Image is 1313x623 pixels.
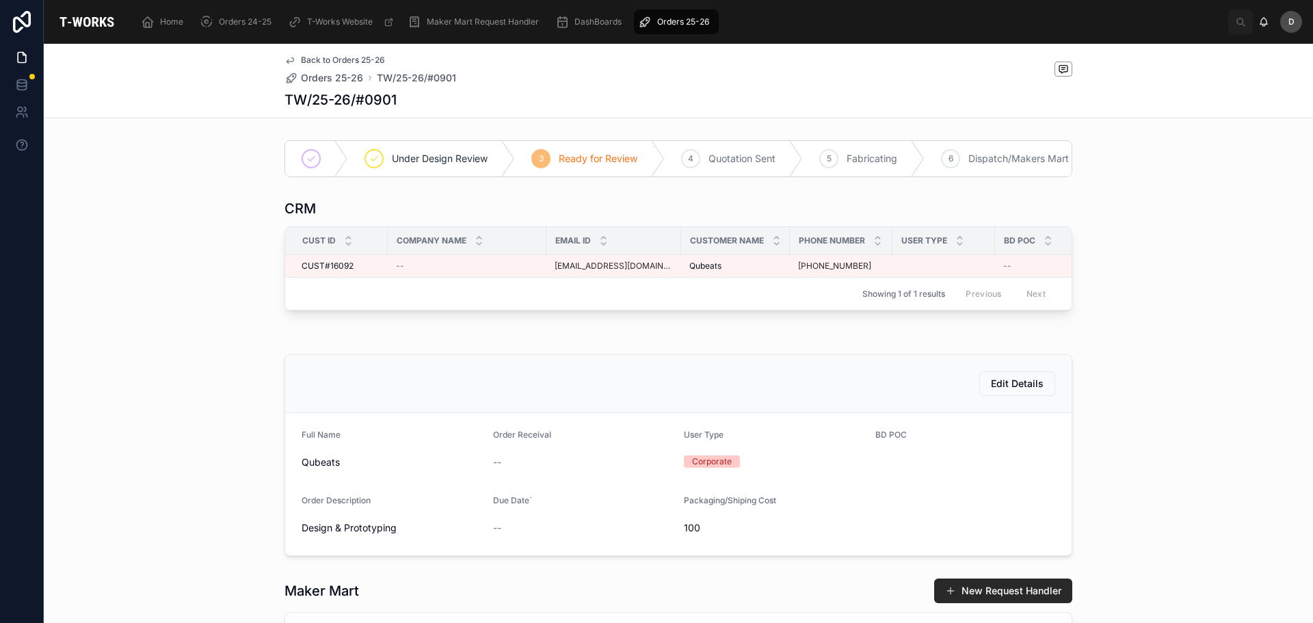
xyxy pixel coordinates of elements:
span: Fabricating [847,152,897,165]
span: Showing 1 of 1 results [862,289,945,300]
span: -- [1003,261,1011,271]
span: Dispatch/Makers Mart [968,152,1069,165]
button: New Request Handler [934,579,1072,603]
span: Under Design Review [392,152,488,165]
span: Ready for Review [559,152,637,165]
a: Orders 25-26 [634,10,719,34]
span: T-Works Website [307,16,373,27]
span: Maker Mart Request Handler [427,16,539,27]
span: Customer Name [690,235,764,246]
span: 5 [827,153,832,164]
h1: Maker Mart [284,581,359,600]
span: -- [493,521,501,535]
span: CUST#16092 [302,261,354,271]
span: Orders 25-26 [301,71,363,85]
span: Full Name [302,429,341,440]
span: BD POC [1004,235,1035,246]
h1: TW/25-26/#0901 [284,90,397,109]
div: scrollable content [130,7,1228,37]
a: Home [137,10,193,34]
span: Order Receival [493,429,551,440]
a: Orders 25-26 [284,71,363,85]
span: User Type [901,235,947,246]
span: Edit Details [991,377,1044,390]
span: Packaging/Shiping Cost [684,495,776,505]
h1: CRM [284,199,316,218]
span: Order Description [302,495,371,505]
span: Email ID [555,235,591,246]
span: Design & Prototyping [302,521,482,535]
span: User Type [684,429,724,440]
span: Phone Number [799,235,865,246]
span: 6 [949,153,953,164]
span: 3 [539,153,544,164]
button: Edit Details [979,371,1055,396]
span: Home [160,16,183,27]
span: 4 [688,153,693,164]
span: Orders 24-25 [219,16,271,27]
span: -- [493,455,501,469]
a: [PHONE_NUMBER] [798,261,871,271]
span: Back to Orders 25-26 [301,55,385,66]
span: BD POC [875,429,907,440]
span: Company Name [397,235,466,246]
span: Cust ID [302,235,336,246]
span: Qubeats [689,261,721,271]
span: Due Date` [493,495,532,505]
a: T-Works Website [284,10,401,34]
a: DashBoards [551,10,631,34]
div: Corporate [692,455,732,468]
span: D [1288,16,1295,27]
a: TW/25-26/#0901 [377,71,456,85]
span: Quotation Sent [708,152,775,165]
a: Orders 24-25 [196,10,281,34]
a: Maker Mart Request Handler [403,10,548,34]
a: [EMAIL_ADDRESS][DOMAIN_NAME] [555,261,673,271]
span: -- [396,261,404,271]
img: App logo [55,11,119,33]
span: 100 [684,521,864,535]
span: Orders 25-26 [657,16,709,27]
span: DashBoards [574,16,622,27]
span: Qubeats [302,455,482,469]
a: Back to Orders 25-26 [284,55,385,66]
